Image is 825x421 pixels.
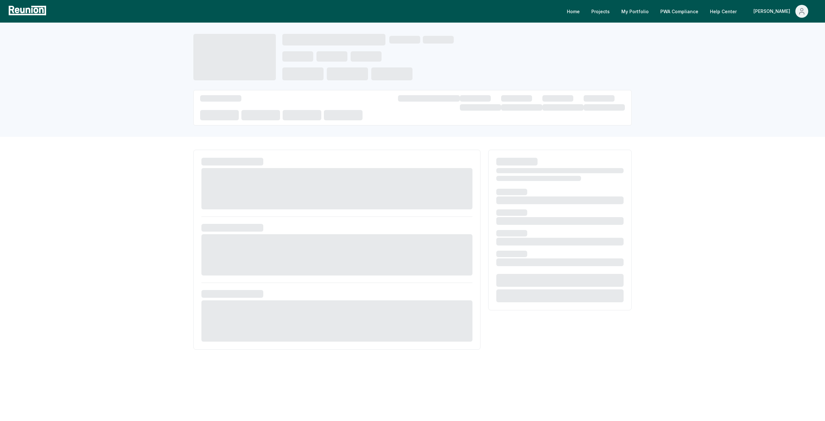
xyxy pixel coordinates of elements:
[655,5,704,18] a: PWA Compliance
[705,5,742,18] a: Help Center
[562,5,585,18] a: Home
[562,5,819,18] nav: Main
[748,5,813,18] button: [PERSON_NAME]
[616,5,654,18] a: My Portfolio
[753,5,793,18] div: [PERSON_NAME]
[586,5,615,18] a: Projects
